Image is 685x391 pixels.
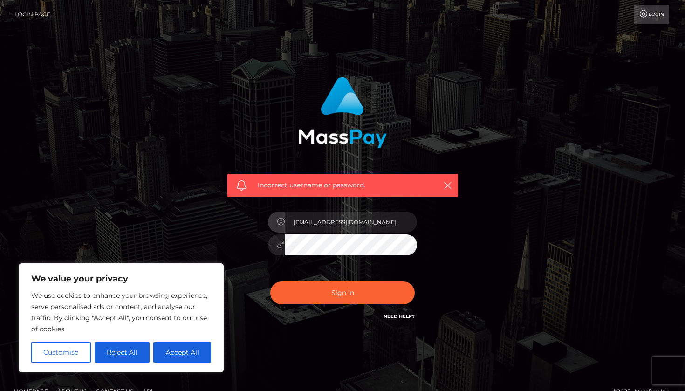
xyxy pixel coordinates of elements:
p: We use cookies to enhance your browsing experience, serve personalised ads or content, and analys... [31,290,211,335]
button: Accept All [153,342,211,363]
input: Username... [285,212,417,233]
button: Customise [31,342,91,363]
img: MassPay Login [298,77,387,148]
p: We value your privacy [31,273,211,284]
a: Login [634,5,669,24]
span: Incorrect username or password. [258,180,428,190]
a: Login Page [14,5,50,24]
div: We value your privacy [19,263,224,372]
button: Sign in [270,281,415,304]
a: Need Help? [384,313,415,319]
button: Reject All [95,342,150,363]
